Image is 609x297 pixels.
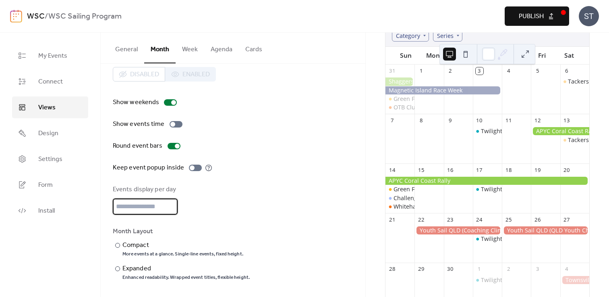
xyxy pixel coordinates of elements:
div: Mon [419,47,447,64]
div: Twilight Races [481,185,520,193]
div: OTB Club Champ5 [394,103,443,111]
div: Youth Sail QLD (QLD Youth Championship) [502,226,589,234]
div: 30 [447,266,454,273]
div: Keep event popup inside [113,163,184,173]
div: Sun [392,47,419,64]
div: 1 [418,67,425,75]
div: 2 [505,266,512,273]
div: Green Fleet & Intermediate [394,185,467,193]
div: 19 [534,166,541,174]
button: Publish [505,6,569,26]
div: 26 [534,216,541,223]
span: Publish [519,12,544,21]
div: 23 [447,216,454,223]
div: Challengers Cup Race 5 & 6 - (WS 6&7) [394,194,497,202]
a: Design [12,122,88,144]
button: Agenda [204,33,239,63]
span: Install [38,206,55,216]
div: 10 [476,117,483,124]
div: Tackers 1, 2 & 3 [560,136,589,144]
button: Week [176,33,204,63]
div: 21 [388,216,396,223]
button: Cards [239,33,269,63]
div: 2 [447,67,454,75]
a: Settings [12,148,88,170]
button: Month [144,33,176,63]
div: 11 [505,117,512,124]
div: 22 [418,216,425,223]
div: 17 [476,166,483,174]
div: Show events time [113,119,165,129]
a: Views [12,96,88,118]
div: Shaggers RV [385,77,414,86]
div: 16 [447,166,454,174]
div: Twilight Races [481,127,520,135]
span: Form [38,180,53,190]
div: Townsville Sprint Regatta [560,276,589,284]
div: Green Fleet & Intermediate [394,95,467,103]
div: 3 [534,266,541,273]
div: 24 [476,216,483,223]
div: More events at a glance. Single-line events, fixed height. [122,251,243,257]
div: 15 [418,166,425,174]
a: Connect [12,71,88,92]
div: Fri [528,47,556,64]
div: Enhanced readability. Wrapped event titles, flexible height. [122,274,250,281]
div: 3 [476,67,483,75]
div: Show weekends [113,98,159,107]
div: Green Fleet & Intermediate [385,95,414,103]
div: Challengers Cup Race 5 & 6 - (WS 6&7) [385,194,414,202]
div: Events display per day [113,185,176,195]
a: My Events [12,45,88,67]
span: Design [38,129,58,138]
div: 31 [388,67,396,75]
div: 8 [418,117,425,124]
div: 13 [563,117,570,124]
div: Youth Sail QLD (Coaching Clinic) [414,226,502,234]
div: 14 [388,166,396,174]
div: Twilight Races [481,235,520,243]
div: Twilight Races [473,276,502,284]
div: Twilight Races [473,235,502,243]
a: Install [12,200,88,222]
div: Month Layout [113,227,352,236]
div: 25 [505,216,512,223]
div: Compact [122,241,242,250]
div: 28 [388,266,396,273]
div: Whitehaven Series Race 3 [394,203,463,211]
div: Twilight Races [473,185,502,193]
div: Sat [555,47,583,64]
b: / [45,9,48,24]
div: Round event bars [113,141,163,151]
img: logo [10,10,22,23]
div: Twilight Races [473,127,502,135]
div: 6 [563,67,570,75]
div: OTB Club Champ5 [385,103,414,111]
button: General [109,33,144,63]
div: Expanded [122,264,248,274]
div: 7 [388,117,396,124]
a: Form [12,174,88,196]
div: 27 [563,216,570,223]
div: Tackers 1, 2 & 3 [560,77,589,86]
a: WSC [27,9,45,24]
span: My Events [38,51,67,61]
div: 12 [534,117,541,124]
div: 4 [563,266,570,273]
span: Views [38,103,56,113]
span: Connect [38,77,63,87]
div: Green Fleet & Intermediate [385,185,414,193]
div: 9 [447,117,454,124]
div: 5 [534,67,541,75]
div: 1 [476,266,483,273]
div: APYC Coral Coast Rally [531,127,589,135]
span: Settings [38,155,62,164]
div: Twilight Races [481,276,520,284]
div: Whitehaven Series Race 3 [385,203,414,211]
div: 18 [505,166,512,174]
div: 29 [418,266,425,273]
div: ST [579,6,599,26]
div: APYC Coral Coast Rally [385,177,589,185]
div: 4 [505,67,512,75]
div: Magnetic Island Race Week [385,86,502,94]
